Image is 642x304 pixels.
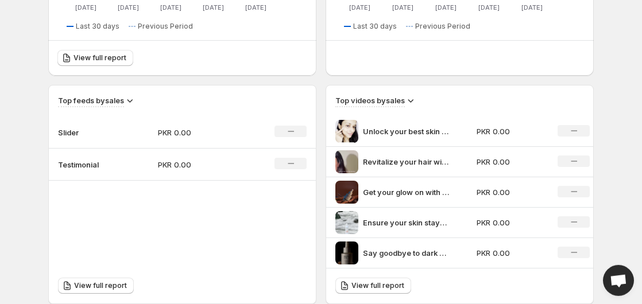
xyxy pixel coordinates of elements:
p: PKR 0.00 [158,159,239,170]
p: Unlock your best skin with BFY Facewash Experience visible results in just 15 days for a radi [363,126,449,137]
p: Ensure your skin stays shielded from harmful UV rays even on the northern side with BFY Sunscree [363,217,449,228]
p: PKR 0.00 [477,217,544,228]
span: Previous Period [138,22,193,31]
p: PKR 0.00 [477,247,544,259]
span: Last 30 days [76,22,119,31]
img: Ensure your skin stays shielded from harmful UV rays even on the northern side with BFY Sunscree [335,211,358,234]
text: [DATE] [349,3,370,11]
p: PKR 0.00 [477,126,544,137]
span: View full report [351,281,404,290]
span: Last 30 days [353,22,397,31]
text: [DATE] [392,3,413,11]
img: Revitalize your hair with BFY Hair Serum Experience the magic of intense hydration reduced [335,150,358,173]
span: Previous Period [415,22,470,31]
a: Open chat [603,265,634,296]
img: Say goodbye to dark spots and hello to a radiant complexion Our dark spot serum is formulated t [335,241,358,264]
a: View full report [58,278,134,294]
h3: Top feeds by sales [58,95,124,106]
img: Get your glow on with 20 off the BFY Acne Serum Say goodbye to breakouts and hello to clear sk [335,181,358,204]
p: Testimonial [58,159,115,170]
span: View full report [74,53,126,63]
text: [DATE] [160,3,181,11]
a: View full report [335,278,411,294]
text: [DATE] [203,3,224,11]
img: Unlock your best skin with BFY Facewash Experience visible results in just 15 days for a radi [335,120,358,143]
text: [DATE] [118,3,139,11]
p: Say goodbye to dark spots and hello to a radiant complexion Our dark spot serum is formulated t [363,247,449,259]
text: [DATE] [521,3,543,11]
text: [DATE] [435,3,457,11]
p: PKR 0.00 [158,127,239,138]
p: Get your glow on with 20 off the BFY Acne Serum Say goodbye to breakouts and hello to clear sk [363,186,449,198]
p: PKR 0.00 [477,156,544,167]
a: View full report [57,50,133,66]
p: PKR 0.00 [477,186,544,198]
text: [DATE] [478,3,500,11]
text: [DATE] [245,3,266,11]
p: Slider [58,127,115,138]
text: [DATE] [75,3,96,11]
p: Revitalize your hair with BFY Hair Serum Experience the magic of intense hydration reduced [363,156,449,167]
span: View full report [74,281,127,290]
h3: Top videos by sales [335,95,405,106]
